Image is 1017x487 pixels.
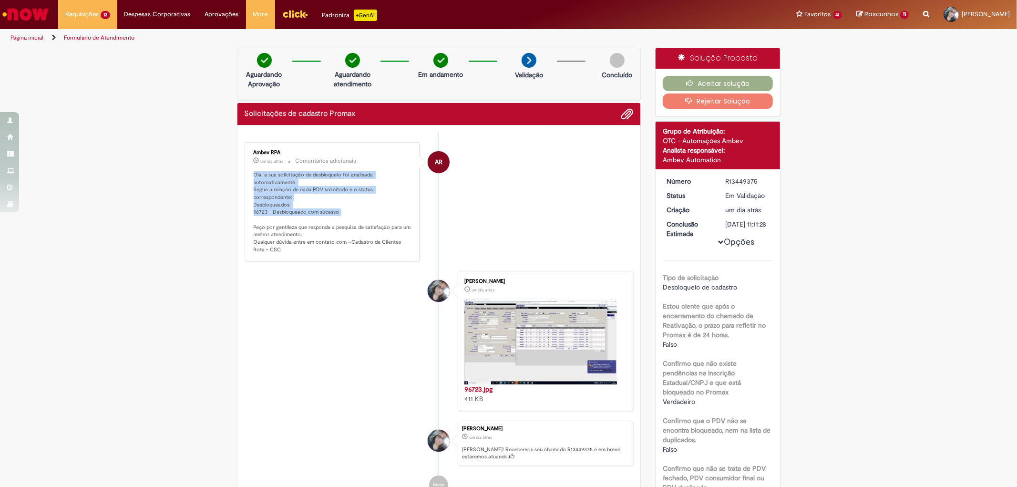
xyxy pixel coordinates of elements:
[345,53,360,68] img: check-circle-green.png
[659,205,718,215] dt: Criação
[656,48,780,69] div: Solução Proposta
[663,76,773,91] button: Aceitar solução
[833,11,842,19] span: 41
[856,10,909,19] a: Rascunhos
[433,53,448,68] img: check-circle-green.png
[472,287,494,293] time: 26/08/2025 16:11:14
[725,219,770,229] div: [DATE] 11:11:28
[663,136,773,145] div: OTC - Automações Ambev
[464,279,623,284] div: [PERSON_NAME]
[962,10,1010,18] span: [PERSON_NAME]
[725,191,770,200] div: Em Validação
[805,10,831,19] span: Favoritos
[663,302,766,339] b: Estou ciente que após o encerramento do chamado de Reativação, o prazo para refletir no Promax é ...
[663,273,719,282] b: Tipo de solicitação
[282,7,308,21] img: click_logo_yellow_360x200.png
[124,10,191,19] span: Despesas Corporativas
[462,446,628,461] p: [PERSON_NAME]! Recebemos seu chamado R13449375 e em breve estaremos atuando.
[428,430,450,452] div: Tirzah Tavares Azevedo
[864,10,899,19] span: Rascunhos
[663,145,773,155] div: Analista responsável:
[663,155,773,165] div: Ambev Automation
[659,219,718,238] dt: Conclusão Estimada
[64,34,134,41] a: Formulário de Atendimento
[296,157,357,165] small: Comentários adicionais
[472,287,494,293] span: um dia atrás
[261,158,284,164] span: um dia atrás
[245,110,356,118] h2: Solicitações de cadastro Promax Histórico de tíquete
[610,53,625,68] img: img-circle-grey.png
[725,205,770,215] div: 26/08/2025 16:11:20
[464,385,493,394] a: 96723.jpg
[725,206,761,214] time: 26/08/2025 16:11:20
[245,421,634,466] li: Tirzah Tavares Azevedo
[663,283,737,291] span: Desbloqueio de cadastro
[663,126,773,136] div: Grupo de Atribuição:
[663,416,770,444] b: Confirmo que o PDV não se encontra bloqueado, nem na lista de duplicados.
[663,397,695,406] span: Verdadeiro
[354,10,377,21] p: +GenAi
[725,176,770,186] div: R13449375
[663,340,677,349] span: Falso
[254,150,412,155] div: Ambev RPA
[621,108,633,120] button: Adicionar anexos
[515,70,543,80] p: Validação
[418,70,463,79] p: Em andamento
[663,359,741,396] b: Confirmo que não existe pendências na Inscrição Estadual/CNPJ e que está bloqueado no Promax
[241,70,288,89] p: Aguardando Aprovação
[435,151,442,174] span: AR
[101,11,110,19] span: 13
[261,158,284,164] time: 26/08/2025 18:15:05
[469,435,492,440] time: 26/08/2025 16:11:20
[10,34,43,41] a: Página inicial
[253,10,268,19] span: More
[659,191,718,200] dt: Status
[663,445,677,454] span: Falso
[602,70,632,80] p: Concluído
[7,29,671,47] ul: Trilhas de página
[522,53,536,68] img: arrow-next.png
[464,384,623,404] div: 411 KB
[257,53,272,68] img: check-circle-green.png
[469,435,492,440] span: um dia atrás
[65,10,99,19] span: Requisições
[254,171,412,254] p: Olá, a sua solicitação de desbloqueio foi analisada automaticamente. Segue a relação de cada PDV ...
[428,151,450,173] div: Ambev RPA
[900,10,909,19] span: 11
[329,70,376,89] p: Aguardando atendimento
[1,5,50,24] img: ServiceNow
[659,176,718,186] dt: Número
[462,426,628,432] div: [PERSON_NAME]
[663,93,773,109] button: Rejeitar Solução
[322,10,377,21] div: Padroniza
[428,280,450,302] div: Tirzah Tavares Azevedo
[725,206,761,214] span: um dia atrás
[205,10,239,19] span: Aprovações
